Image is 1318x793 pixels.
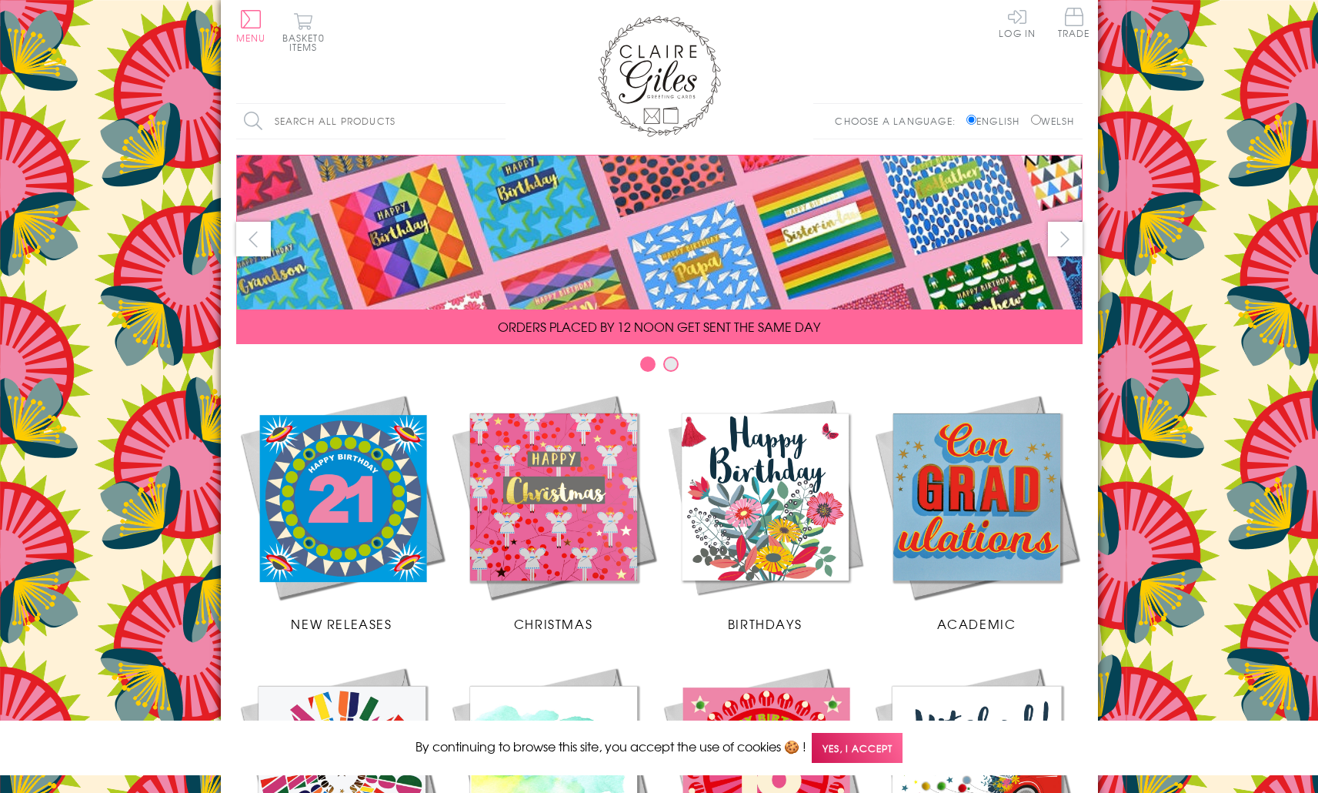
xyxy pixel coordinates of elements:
[999,8,1036,38] a: Log In
[498,317,820,336] span: ORDERS PLACED BY 12 NOON GET SENT THE SAME DAY
[448,391,659,633] a: Christmas
[1031,115,1041,125] input: Welsh
[236,31,266,45] span: Menu
[937,614,1016,633] span: Academic
[291,614,392,633] span: New Releases
[871,391,1083,633] a: Academic
[966,115,976,125] input: English
[835,114,963,128] p: Choose a language:
[282,12,325,52] button: Basket0 items
[812,733,903,763] span: Yes, I accept
[1058,8,1090,38] span: Trade
[236,10,266,42] button: Menu
[236,104,506,139] input: Search all products
[236,391,448,633] a: New Releases
[490,104,506,139] input: Search
[289,31,325,54] span: 0 items
[1048,222,1083,256] button: next
[1058,8,1090,41] a: Trade
[598,15,721,137] img: Claire Giles Greetings Cards
[640,356,656,372] button: Carousel Page 1 (Current Slide)
[236,356,1083,380] div: Carousel Pagination
[236,222,271,256] button: prev
[1031,114,1075,128] label: Welsh
[514,614,592,633] span: Christmas
[663,356,679,372] button: Carousel Page 2
[966,114,1027,128] label: English
[728,614,802,633] span: Birthdays
[659,391,871,633] a: Birthdays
